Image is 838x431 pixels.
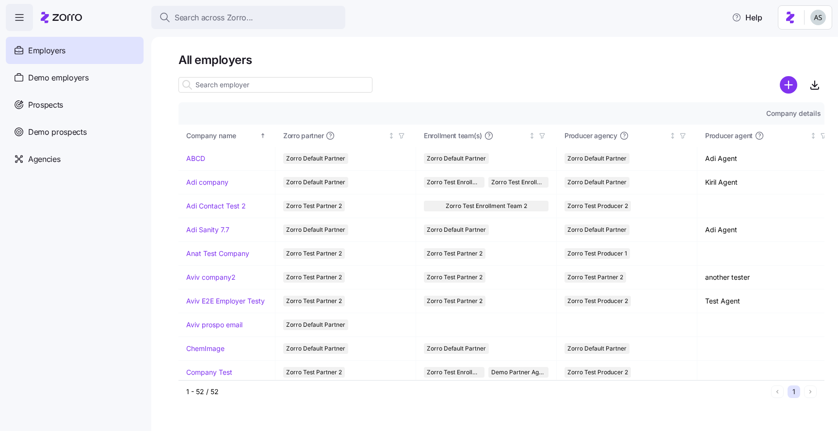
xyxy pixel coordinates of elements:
[186,177,228,187] a: Adi company
[28,153,60,165] span: Agencies
[28,72,89,84] span: Demo employers
[567,177,627,188] span: Zorro Default Partner
[6,91,144,118] a: Prospects
[6,118,144,145] a: Demo prospects
[567,343,627,354] span: Zorro Default Partner
[557,125,697,147] th: Producer agencyNot sorted
[286,343,345,354] span: Zorro Default Partner
[186,272,236,282] a: Aviv company2
[186,154,205,163] a: ABCD
[732,12,762,23] span: Help
[178,52,824,67] h1: All employers
[724,8,770,27] button: Help
[427,367,482,378] span: Zorro Test Enrollment Team 2
[491,367,546,378] span: Demo Partner Agency
[567,296,628,306] span: Zorro Test Producer 2
[427,272,483,283] span: Zorro Test Partner 2
[6,145,144,173] a: Agencies
[780,76,797,94] svg: add icon
[697,289,838,313] td: Test Agent
[178,77,372,93] input: Search employer
[424,131,482,141] span: Enrollment team(s)
[529,132,535,139] div: Not sorted
[286,367,342,378] span: Zorro Test Partner 2
[567,224,627,235] span: Zorro Default Partner
[186,296,265,306] a: Aviv E2E Employer Testy
[491,177,546,188] span: Zorro Test Enrollment Team 1
[416,125,557,147] th: Enrollment team(s)Not sorted
[427,224,486,235] span: Zorro Default Partner
[788,385,800,398] button: 1
[286,248,342,259] span: Zorro Test Partner 2
[186,130,258,141] div: Company name
[186,367,232,377] a: Company Test
[427,248,483,259] span: Zorro Test Partner 2
[697,125,838,147] th: Producer agentNot sorted
[669,132,676,139] div: Not sorted
[6,64,144,91] a: Demo employers
[427,153,486,164] span: Zorro Default Partner
[286,177,345,188] span: Zorro Default Partner
[186,387,767,397] div: 1 - 52 / 52
[567,153,627,164] span: Zorro Default Partner
[446,201,527,211] span: Zorro Test Enrollment Team 2
[427,177,482,188] span: Zorro Test Enrollment Team 2
[567,201,628,211] span: Zorro Test Producer 2
[286,224,345,235] span: Zorro Default Partner
[6,37,144,64] a: Employers
[567,272,623,283] span: Zorro Test Partner 2
[427,343,486,354] span: Zorro Default Partner
[697,171,838,194] td: Kiril Agent
[810,10,826,25] img: c4d3a52e2a848ea5f7eb308790fba1e4
[804,385,817,398] button: Next page
[28,126,87,138] span: Demo prospects
[259,132,266,139] div: Sorted ascending
[186,249,249,258] a: Anat Test Company
[705,131,753,141] span: Producer agent
[186,225,229,235] a: Adi Sanity 7.7
[186,320,242,330] a: Aviv prospo email
[697,147,838,171] td: Adi Agent
[286,272,342,283] span: Zorro Test Partner 2
[771,385,784,398] button: Previous page
[286,319,345,330] span: Zorro Default Partner
[427,296,483,306] span: Zorro Test Partner 2
[697,218,838,242] td: Adi Agent
[286,296,342,306] span: Zorro Test Partner 2
[178,125,275,147] th: Company nameSorted ascending
[28,45,65,57] span: Employers
[564,131,617,141] span: Producer agency
[697,266,838,289] td: another tester
[283,131,323,141] span: Zorro partner
[275,125,416,147] th: Zorro partnerNot sorted
[186,344,225,353] a: ChemImage
[151,6,345,29] button: Search across Zorro...
[810,132,817,139] div: Not sorted
[286,153,345,164] span: Zorro Default Partner
[567,367,628,378] span: Zorro Test Producer 2
[286,201,342,211] span: Zorro Test Partner 2
[28,99,63,111] span: Prospects
[186,201,246,211] a: Adi Contact Test 2
[388,132,395,139] div: Not sorted
[567,248,627,259] span: Zorro Test Producer 1
[175,12,253,24] span: Search across Zorro...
